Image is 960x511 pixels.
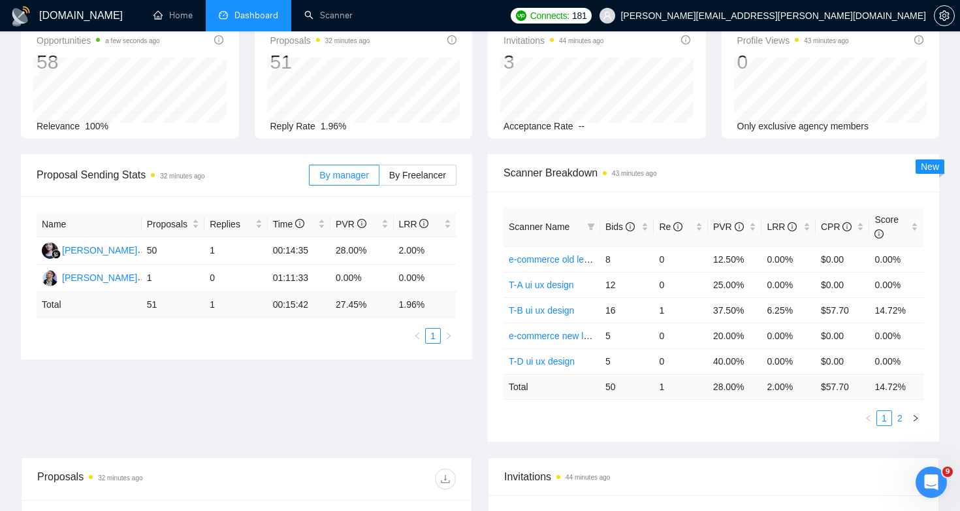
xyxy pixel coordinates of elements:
[605,222,635,232] span: Bids
[869,348,923,374] td: 0.00%
[37,33,160,48] span: Opportunities
[319,170,368,180] span: By manager
[509,331,627,341] a: e-commerce new letter 29/09
[572,8,586,23] span: 181
[877,411,891,425] a: 1
[105,37,159,44] time: a few seconds ago
[509,280,574,290] a: T-A ui ux design
[210,217,252,231] span: Replies
[584,217,598,237] span: filter
[330,237,393,265] td: 28.00%
[509,356,575,367] a: T-D ui ux design
[869,297,923,323] td: 14.72%
[530,8,569,23] span: Connects:
[761,323,816,348] td: 0.00%
[737,121,869,131] span: Only exclusive agency members
[600,297,654,323] td: 16
[98,474,142,482] time: 32 minutes ago
[10,6,31,27] img: logo
[600,246,654,272] td: 8
[908,410,923,426] li: Next Page
[626,222,635,231] span: info-circle
[761,272,816,297] td: 0.00%
[330,265,393,292] td: 0.00%
[893,411,907,425] a: 2
[869,246,923,272] td: 0.00%
[504,33,603,48] span: Invitations
[708,297,762,323] td: 37.50%
[42,270,58,286] img: YH
[273,219,304,229] span: Time
[413,332,421,340] span: left
[587,223,595,231] span: filter
[673,222,682,231] span: info-circle
[816,323,870,348] td: $0.00
[321,121,347,131] span: 1.96%
[579,121,584,131] span: --
[204,292,267,318] td: 1
[654,374,708,399] td: 1
[654,272,708,297] td: 0
[268,265,330,292] td: 01:11:33
[357,219,366,228] span: info-circle
[816,246,870,272] td: $0.00
[737,33,849,48] span: Profile Views
[708,246,762,272] td: 12.50%
[612,170,656,177] time: 43 minutes ago
[204,265,267,292] td: 0
[42,272,137,282] a: YH[PERSON_NAME]
[861,410,876,426] li: Previous Page
[509,254,622,265] a: e-commerce old letter 29/09
[654,323,708,348] td: 0
[142,265,204,292] td: 1
[325,37,370,44] time: 32 minutes ago
[142,212,204,237] th: Proposals
[861,410,876,426] button: left
[204,237,267,265] td: 1
[394,292,457,318] td: 1.96 %
[426,329,440,343] a: 1
[761,348,816,374] td: 0.00%
[876,410,892,426] li: 1
[147,217,189,231] span: Proposals
[713,222,744,232] span: PVR
[816,374,870,399] td: $ 57.70
[425,328,441,344] li: 1
[509,222,569,232] span: Scanner Name
[436,474,455,484] span: download
[435,469,456,489] button: download
[869,272,923,297] td: 0.00%
[600,323,654,348] td: 5
[737,50,849,74] div: 0
[504,165,923,181] span: Scanner Breakdown
[874,229,884,239] span: info-circle
[37,50,160,74] div: 58
[869,323,923,348] td: 0.00%
[42,242,58,259] img: RS
[504,374,600,399] td: Total
[504,50,603,74] div: 3
[914,35,923,44] span: info-circle
[761,297,816,323] td: 6.25%
[62,271,137,285] div: [PERSON_NAME]
[600,348,654,374] td: 5
[908,410,923,426] button: right
[42,244,137,255] a: RS[PERSON_NAME]
[869,374,923,399] td: 14.72 %
[816,272,870,297] td: $0.00
[37,167,309,183] span: Proposal Sending Stats
[942,467,953,477] span: 9
[788,222,797,231] span: info-circle
[912,414,920,422] span: right
[804,37,848,44] time: 43 minutes ago
[816,348,870,374] td: $0.00
[409,328,425,344] li: Previous Page
[142,292,204,318] td: 51
[916,467,947,498] iframe: Intercom live chat
[603,11,612,20] span: user
[681,35,690,44] span: info-circle
[270,33,370,48] span: Proposals
[394,265,457,292] td: 0.00%
[516,10,526,21] img: upwork-logo.png
[654,246,708,272] td: 0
